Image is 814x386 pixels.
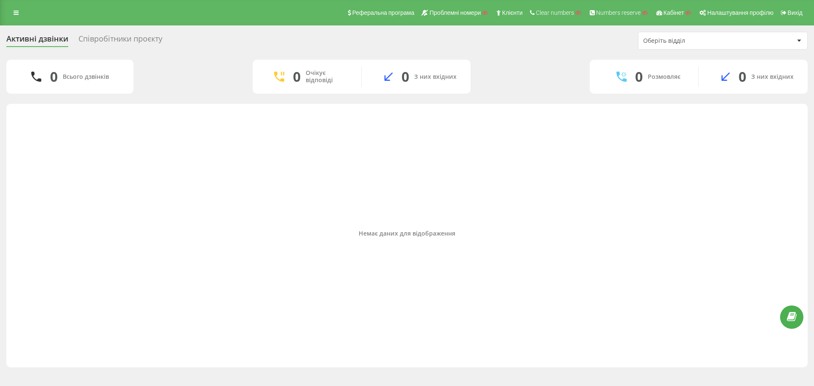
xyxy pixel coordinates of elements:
div: Всього дзвінків [63,73,109,81]
span: Кабінет [663,9,684,16]
div: Немає даних для відображення [13,230,801,237]
span: Numbers reserve [596,9,641,16]
span: Проблемні номери [429,9,481,16]
div: Очікує відповіді [306,69,348,84]
div: 0 [293,69,301,85]
div: 0 [401,69,409,85]
div: 0 [50,69,58,85]
span: Clear numbers [536,9,574,16]
span: Налаштування профілю [707,9,773,16]
span: Реферальна програма [352,9,415,16]
span: Клієнти [502,9,523,16]
div: Активні дзвінки [6,34,68,47]
div: Співробітники проєкту [78,34,162,47]
div: 0 [739,69,746,85]
div: З них вхідних [414,73,457,81]
div: Оберіть відділ [643,37,744,44]
div: 0 [635,69,643,85]
span: Вихід [788,9,803,16]
div: З них вхідних [751,73,794,81]
div: Розмовляє [648,73,680,81]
